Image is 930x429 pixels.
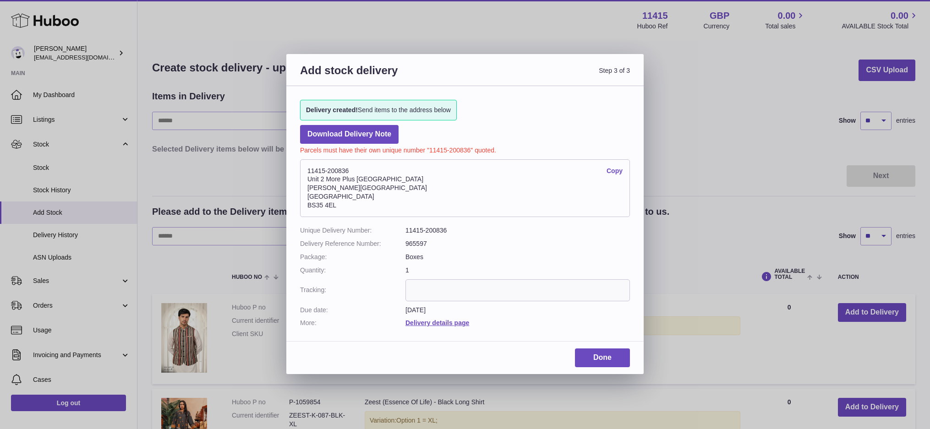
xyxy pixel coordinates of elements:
a: Copy [607,167,623,175]
dt: Package: [300,253,405,261]
dd: 965597 [405,239,630,248]
p: Parcels must have their own unique number "11415-200836" quoted. [300,144,630,155]
dt: Unique Delivery Number: [300,226,405,235]
dd: Boxes [405,253,630,261]
dt: Quantity: [300,266,405,275]
dt: Delivery Reference Number: [300,239,405,248]
address: 11415-200836 Unit 2 More Plus [GEOGRAPHIC_DATA] [PERSON_NAME][GEOGRAPHIC_DATA] [GEOGRAPHIC_DATA] ... [300,159,630,217]
a: Delivery details page [405,319,469,326]
dt: Tracking: [300,279,405,301]
dt: More: [300,319,405,327]
dd: 1 [405,266,630,275]
a: Done [575,348,630,367]
span: Step 3 of 3 [465,63,630,88]
strong: Delivery created! [306,106,358,114]
dd: [DATE] [405,306,630,315]
h3: Add stock delivery [300,63,465,88]
span: Send items to the address below [306,106,451,114]
dd: 11415-200836 [405,226,630,235]
dt: Due date: [300,306,405,315]
a: Download Delivery Note [300,125,399,144]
